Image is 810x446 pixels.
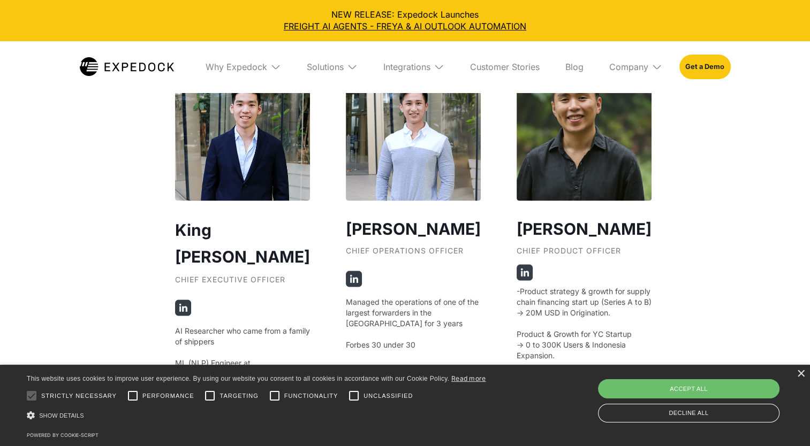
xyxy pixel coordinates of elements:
div: Why Expedock [206,61,267,72]
div: Integrations [383,61,430,72]
p: Managed the operations of one of the largest forwarders in the [GEOGRAPHIC_DATA] for 3 years Forb... [346,296,481,350]
p: -Product strategy & growth for supply chain financing start up (Series A to B) -> 20M USD in Orig... [517,286,652,403]
h3: [PERSON_NAME] [517,216,652,241]
div: Accept all [598,379,779,398]
a: Blog [557,41,592,93]
a: Customer Stories [461,41,548,93]
span: Strictly necessary [41,391,117,401]
a: Read more [451,374,486,382]
div: Chief Operations Officer [346,246,481,264]
a: FREIGHT AI AGENTS - FREYA & AI OUTLOOK AUTOMATION [9,20,801,32]
div: Chief Product Officer [517,246,652,264]
div: Solutions [307,61,344,72]
img: CEO King Alandy Dy [175,66,310,201]
span: This website uses cookies to improve user experience. By using our website you consent to all coo... [27,375,449,382]
span: Performance [142,391,194,401]
div: Decline all [598,404,779,422]
img: COO Jeff Tan [346,66,481,201]
div: NEW RELEASE: Expedock Launches [9,9,801,33]
div: Company [601,41,671,93]
div: Why Expedock [197,41,290,93]
div: Show details [27,408,486,423]
iframe: Chat Widget [632,330,810,446]
span: Show details [39,412,84,419]
img: Jig Young, co-founder and chief product officer at Expedock.com [517,66,652,201]
div: Integrations [375,41,453,93]
div: Solutions [298,41,366,93]
div: Chief Executive Officer [175,275,310,293]
span: Functionality [284,391,338,401]
a: Get a Demo [679,55,730,79]
h3: [PERSON_NAME] [346,216,481,241]
h2: King [PERSON_NAME] [175,216,310,270]
span: Unclassified [364,391,413,401]
div: Company [609,61,648,72]
span: Targeting [219,391,258,401]
a: Powered by cookie-script [27,432,99,438]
